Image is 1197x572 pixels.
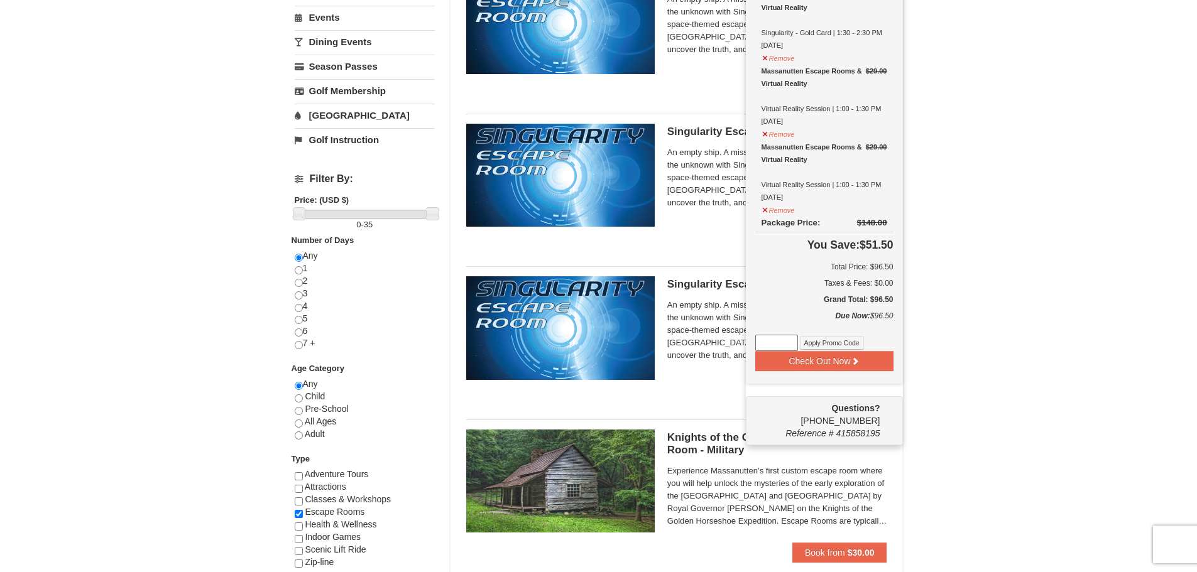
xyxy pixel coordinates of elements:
button: Book from $30.00 [792,542,887,563]
span: Indoor Games [305,532,361,542]
button: Remove [762,125,795,141]
span: 0 [356,220,361,229]
h5: Grand Total: $96.50 [755,293,894,306]
a: Golf Membership [295,79,435,102]
strong: Age Category [292,364,345,373]
span: Health & Wellness [305,519,376,529]
strong: Due Now: [835,311,870,320]
a: [GEOGRAPHIC_DATA] [295,104,435,127]
div: Virtual Reality Session | 1:00 - 1:30 PM [DATE] [762,65,887,127]
h4: Filter By: [295,173,435,185]
img: 6619913-527-a9527fc8.jpg [466,276,655,379]
div: Massanutten Escape Rooms & Virtual Reality [762,65,887,90]
span: Book from [805,548,845,558]
span: Child [305,391,325,401]
span: Escape Rooms [305,507,364,517]
a: Golf Instruction [295,128,435,151]
img: 6619913-501-6e8caf1d.jpg [466,429,655,532]
h4: $51.50 [755,239,894,251]
del: $148.00 [857,218,887,227]
a: Dining Events [295,30,435,53]
button: Remove [762,201,795,217]
h5: Knights of the Golden Horseshoe Escape Room - Military [667,431,887,456]
span: Classes & Workshops [305,494,391,504]
div: Any 1 2 3 4 5 6 7 + [295,250,435,362]
h5: Singularity Escape Room - Gold Card [667,126,887,138]
div: Massanutten Escape Rooms & Virtual Reality [762,141,887,166]
span: An empty ship. A missing crew. A mysterious AI. Step into the unknown with Singularity, Massanutt... [667,146,887,209]
h6: Total Price: $96.50 [755,261,894,273]
div: Virtual Reality Session | 1:00 - 1:30 PM [DATE] [762,141,887,203]
span: [PHONE_NUMBER] [755,402,880,426]
span: Package Price: [762,218,821,227]
span: 415858195 [836,428,880,438]
strong: Price: (USD $) [295,195,349,205]
del: $29.00 [866,67,887,75]
del: $29.00 [866,143,887,151]
span: Experience Massanutten’s first custom escape room where you will help unlock the mysteries of the... [667,465,887,527]
div: $96.50 [755,310,894,335]
span: Adventure Tours [305,469,369,479]
a: Events [295,6,435,29]
span: An empty ship. A missing crew. A mysterious AI. Step into the unknown with Singularity, Massanutt... [667,299,887,362]
h5: Singularity Escape Room - General Public [667,278,887,291]
button: Apply Promo Code [800,336,864,350]
button: Remove [762,49,795,65]
strong: Questions? [831,403,880,413]
div: Taxes & Fees: $0.00 [755,277,894,289]
div: Any [295,378,435,453]
span: All Ages [305,416,337,426]
span: 35 [364,220,373,229]
label: - [295,219,435,231]
a: Season Passes [295,55,435,78]
span: Scenic Lift Ride [305,544,366,554]
button: Check Out Now [755,351,894,371]
span: Attractions [305,482,346,492]
span: Zip-line [305,557,334,567]
strong: Number of Days [292,235,354,245]
span: Adult [305,429,325,439]
span: You Save: [807,239,860,251]
span: Pre-School [305,404,348,414]
span: Reference # [785,428,833,438]
strong: Type [292,454,310,463]
strong: $30.00 [848,548,875,558]
img: 6619913-513-94f1c799.jpg [466,124,655,227]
